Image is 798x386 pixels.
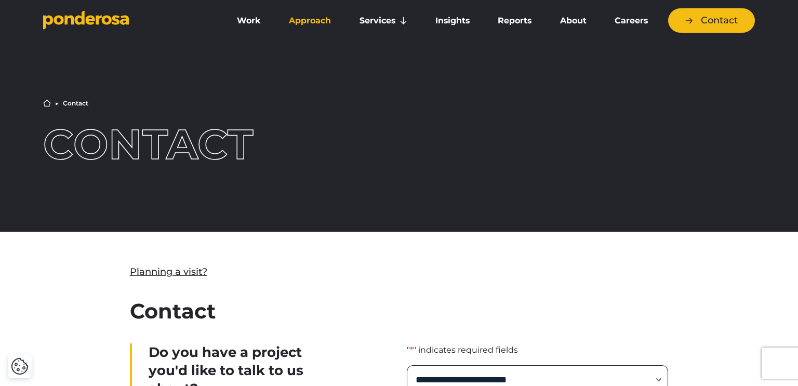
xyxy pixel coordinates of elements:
p: " " indicates required fields [407,343,668,357]
button: Cookie Settings [11,357,29,375]
li: ▶︎ [55,100,59,107]
a: About [548,10,598,32]
h1: Contact [43,124,330,165]
li: Contact [63,100,88,107]
a: Insights [423,10,482,32]
a: Home [43,99,51,107]
a: Contact [668,8,755,33]
a: Planning a visit? [130,265,207,279]
img: Revisit consent button [11,357,29,375]
h2: Contact [130,296,669,327]
a: Reports [486,10,543,32]
a: Careers [603,10,660,32]
a: Work [225,10,273,32]
a: Approach [277,10,343,32]
a: Go to homepage [43,10,209,31]
a: Services [348,10,419,32]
